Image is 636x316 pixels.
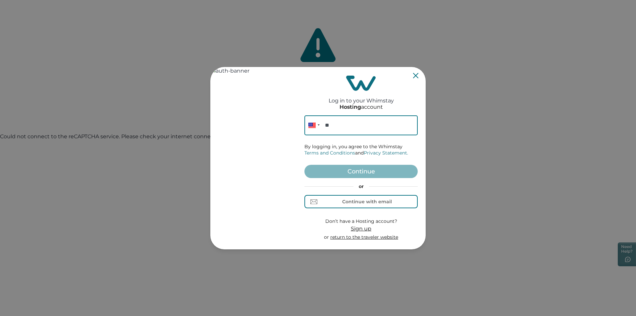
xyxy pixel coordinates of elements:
[304,195,418,208] button: Continue with email
[324,234,398,241] p: or
[413,73,418,78] button: Close
[342,199,392,204] div: Continue with email
[346,76,376,91] img: login-logo
[304,150,355,156] a: Terms and Conditions
[329,91,394,104] h2: Log in to your Whimstay
[304,144,418,157] p: By logging in, you agree to the Whimstay and
[330,234,398,240] a: return to the traveler website
[340,104,383,110] p: account
[304,115,322,135] div: United States: + 1
[364,150,408,156] a: Privacy Statement.
[304,165,418,178] button: Continue
[340,104,361,110] p: Hosting
[210,67,296,249] img: auth-banner
[304,183,418,190] p: or
[324,218,398,225] p: Don’t have a Hosting account?
[351,225,371,232] span: Sign up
